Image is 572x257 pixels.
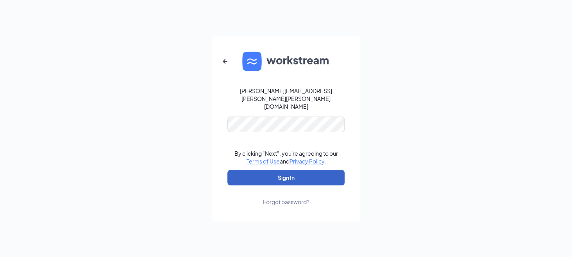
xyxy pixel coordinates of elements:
a: Terms of Use [247,158,280,165]
a: Privacy Policy [290,158,324,165]
a: Forgot password? [263,185,309,206]
button: Sign In [227,170,345,185]
div: Forgot password? [263,198,309,206]
svg: ArrowLeftNew [220,57,230,66]
div: [PERSON_NAME][EMAIL_ADDRESS][PERSON_NAME][PERSON_NAME][DOMAIN_NAME] [227,87,345,110]
img: WS logo and Workstream text [242,52,330,71]
button: ArrowLeftNew [216,52,234,71]
div: By clicking "Next", you're agreeing to our and . [234,149,338,165]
